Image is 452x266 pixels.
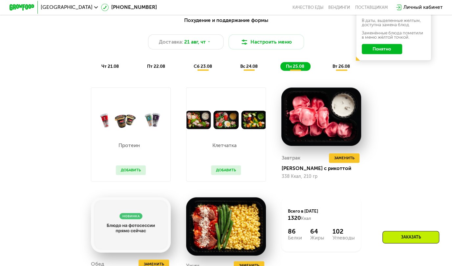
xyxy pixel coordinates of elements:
span: пн 25.08 [286,64,304,69]
span: Ккал [301,216,311,221]
button: Добавить [211,165,241,175]
span: [GEOGRAPHIC_DATA] [41,5,93,10]
div: Всего в [DATE] [288,208,355,222]
div: Заказать [382,231,439,243]
button: Заменить [329,153,359,163]
span: чт 21.08 [101,64,119,69]
p: Протеин [116,143,143,148]
span: вт 26.08 [333,64,350,69]
button: Добавить [116,165,146,175]
a: Качество еды [292,5,323,10]
div: В даты, выделенные желтым, доступна замена блюд. [362,18,426,27]
div: [PERSON_NAME] с рикоттой [281,165,366,172]
div: Похудение и поддержание формы [40,17,412,25]
div: Завтрак [281,153,300,163]
div: 86 [288,228,302,236]
span: 1320 [288,215,301,221]
p: Клетчатка [211,143,238,148]
button: Настроить меню [228,34,304,49]
div: Углеводы [333,236,355,240]
div: 102 [333,228,355,236]
div: Жиры [310,236,324,240]
div: Заменённые блюда пометили в меню жёлтой точкой. [362,31,426,40]
span: сб 23.08 [193,64,212,69]
div: Личный кабинет [403,4,442,11]
span: Заменить [334,155,355,161]
div: 64 [310,228,324,236]
div: поставщикам [355,5,388,10]
a: [PHONE_NUMBER] [101,4,157,11]
span: 21 авг, чт [184,38,206,46]
span: вс 24.08 [240,64,258,69]
button: Понятно [362,44,402,54]
span: Доставка: [159,38,183,46]
div: Белки [288,236,302,240]
a: Вендинги [328,5,350,10]
span: пт 22.08 [147,64,165,69]
div: 338 Ккал, 210 гр [281,174,361,179]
